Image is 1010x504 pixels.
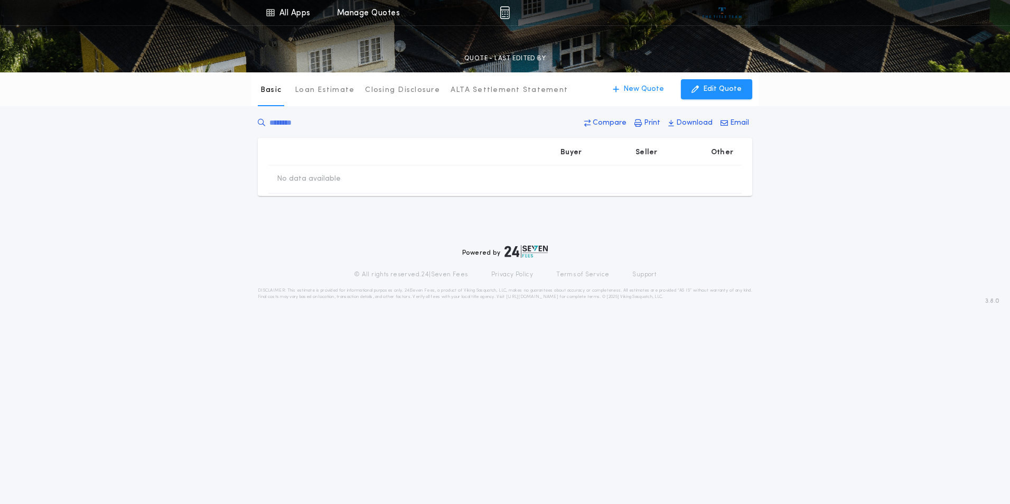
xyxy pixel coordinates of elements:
[593,118,626,128] p: Compare
[258,287,752,300] p: DISCLAIMER: This estimate is provided for informational purposes only. 24|Seven Fees, a product o...
[602,79,675,99] button: New Quote
[500,6,510,19] img: img
[730,118,749,128] p: Email
[365,85,440,96] p: Closing Disclosure
[703,84,742,95] p: Edit Quote
[451,85,568,96] p: ALTA Settlement Statement
[462,245,548,258] div: Powered by
[631,114,663,133] button: Print
[491,270,534,279] a: Privacy Policy
[268,165,349,193] td: No data available
[354,270,468,279] p: © All rights reserved. 24|Seven Fees
[623,84,664,95] p: New Quote
[556,270,609,279] a: Terms of Service
[560,147,582,158] p: Buyer
[260,85,282,96] p: Basic
[635,147,658,158] p: Seller
[464,53,546,64] p: QUOTE - LAST EDITED BY
[644,118,660,128] p: Print
[703,7,742,18] img: vs-icon
[295,85,354,96] p: Loan Estimate
[504,245,548,258] img: logo
[676,118,713,128] p: Download
[581,114,630,133] button: Compare
[717,114,752,133] button: Email
[632,270,656,279] a: Support
[506,295,558,299] a: [URL][DOMAIN_NAME]
[681,79,752,99] button: Edit Quote
[985,296,999,306] span: 3.8.0
[665,114,716,133] button: Download
[711,147,733,158] p: Other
